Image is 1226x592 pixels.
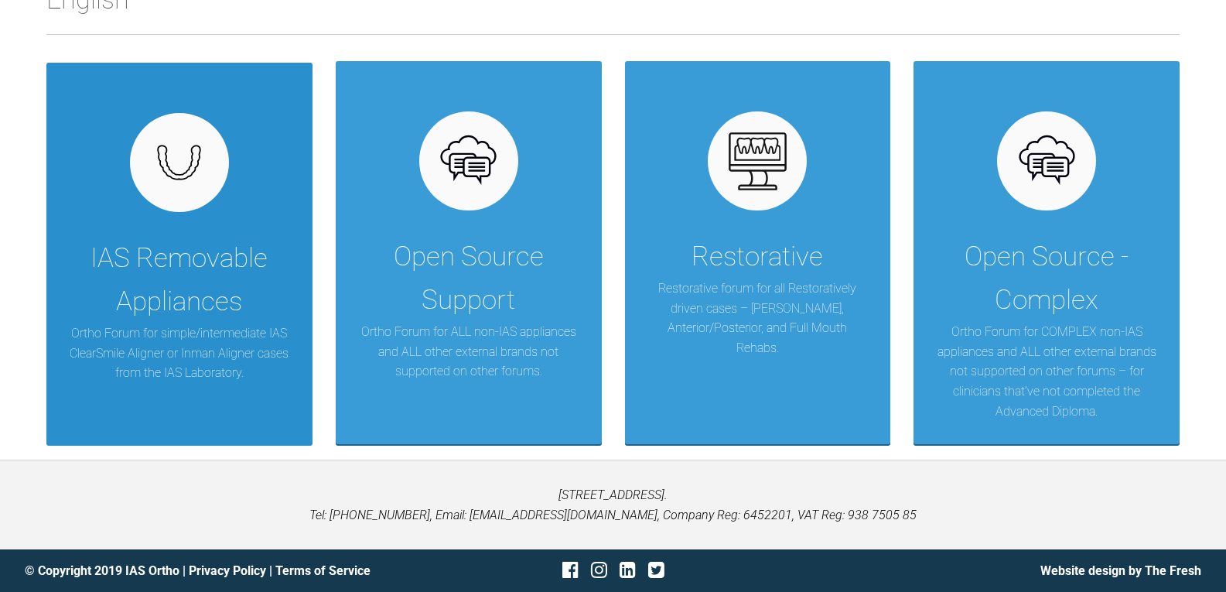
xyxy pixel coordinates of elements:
[70,323,289,383] p: Ortho Forum for simple/intermediate IAS ClearSmile Aligner or Inman Aligner cases from the IAS La...
[1040,563,1201,578] a: Website design by The Fresh
[46,61,312,444] a: IAS Removable AppliancesOrtho Forum for simple/intermediate IAS ClearSmile Aligner or Inman Align...
[25,485,1201,525] p: [STREET_ADDRESS]. Tel: [PHONE_NUMBER], Email: [EMAIL_ADDRESS][DOMAIN_NAME], Company Reg: 6452201,...
[692,235,823,279] div: Restorative
[439,132,498,191] img: opensource.6e495855.svg
[359,322,579,382] p: Ortho Forum for ALL non-IAS appliances and ALL other external brands not supported on other forums.
[149,140,209,185] img: removables.927eaa4e.svg
[728,132,787,191] img: restorative.65e8f6b6.svg
[70,237,289,323] div: IAS Removable Appliances
[275,563,371,578] a: Terms of Service
[1017,132,1077,191] img: opensource.6e495855.svg
[625,61,891,444] a: RestorativeRestorative forum for all Restoratively driven cases – [PERSON_NAME], Anterior/Posteri...
[336,61,602,444] a: Open Source SupportOrtho Forum for ALL non-IAS appliances and ALL other external brands not suppo...
[25,561,417,581] div: © Copyright 2019 IAS Ortho | |
[648,279,868,358] p: Restorative forum for all Restoratively driven cases – [PERSON_NAME], Anterior/Posterior, and Ful...
[937,322,1156,421] p: Ortho Forum for COMPLEX non-IAS appliances and ALL other external brands not supported on other f...
[914,61,1180,444] a: Open Source - ComplexOrtho Forum for COMPLEX non-IAS appliances and ALL other external brands not...
[359,235,579,322] div: Open Source Support
[937,235,1156,322] div: Open Source - Complex
[189,563,266,578] a: Privacy Policy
